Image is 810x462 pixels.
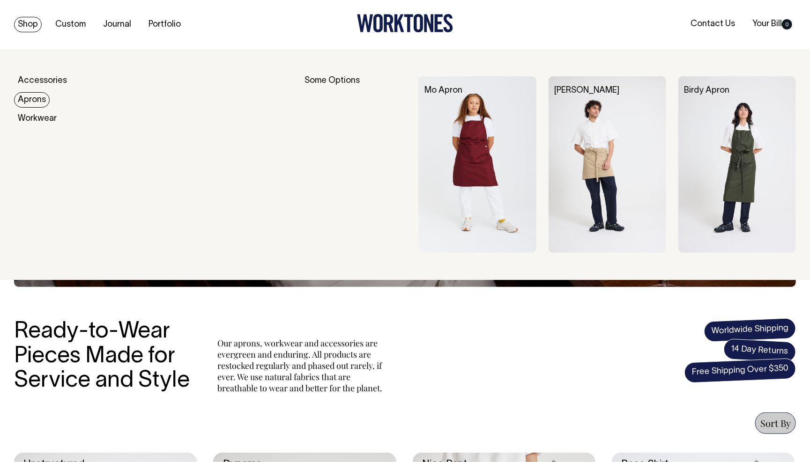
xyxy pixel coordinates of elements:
[305,76,406,253] div: Some Options
[52,17,89,32] a: Custom
[555,87,620,95] a: [PERSON_NAME]
[14,92,50,108] a: Aprons
[704,318,796,342] span: Worldwide Shipping
[782,19,792,29] span: 0
[418,76,536,253] img: Mo Apron
[749,16,796,32] a: Your Bill0
[684,358,796,383] span: Free Shipping Over $350
[678,76,796,253] img: Birdy Apron
[687,16,739,32] a: Contact Us
[217,337,386,394] p: Our aprons, workwear and accessories are evergreen and enduring. All products are restocked regul...
[14,111,60,126] a: Workwear
[14,320,197,394] h3: Ready-to-Wear Pieces Made for Service and Style
[549,76,666,253] img: Bobby Apron
[145,17,185,32] a: Portfolio
[723,338,796,363] span: 14 Day Returns
[14,73,71,88] a: Accessories
[684,87,730,95] a: Birdy Apron
[760,417,791,429] span: Sort By
[99,17,135,32] a: Journal
[14,17,42,32] a: Shop
[424,87,462,95] a: Mo Apron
